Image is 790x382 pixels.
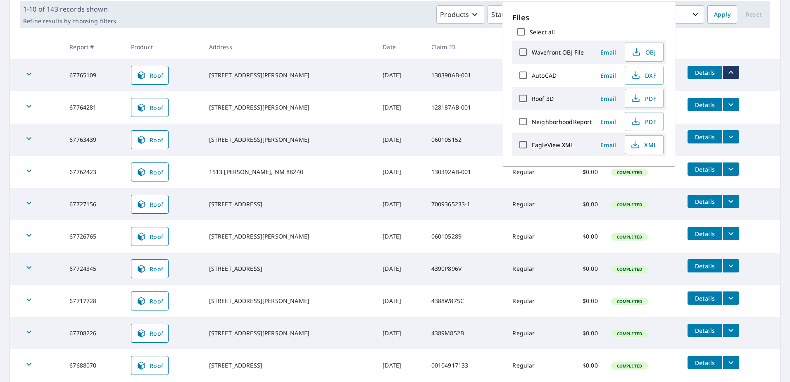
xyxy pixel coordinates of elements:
[722,227,739,240] button: filesDropdownBtn-67726765
[425,317,506,349] td: 4389M852B
[131,195,169,214] a: Roof
[532,48,584,56] label: Wavefront OBJ File
[598,95,618,103] span: Email
[376,349,424,382] td: [DATE]
[124,35,202,59] th: Product
[131,291,169,310] a: Roof
[692,198,717,205] span: Details
[612,234,647,240] span: Completed
[612,170,647,175] span: Completed
[425,253,506,285] td: 4390P896V
[688,324,722,337] button: detailsBtn-67708226
[506,188,561,220] td: Regular
[63,59,124,91] td: 67765109
[612,298,647,304] span: Completed
[131,356,169,375] a: Roof
[425,220,506,253] td: 060105289
[612,363,647,369] span: Completed
[598,118,618,126] span: Email
[136,135,164,145] span: Roof
[209,297,370,305] div: [STREET_ADDRESS][PERSON_NAME]
[692,359,717,367] span: Details
[722,66,739,79] button: filesDropdownBtn-67765109
[561,349,604,382] td: $0.00
[376,124,424,156] td: [DATE]
[131,98,169,117] a: Roof
[376,188,424,220] td: [DATE]
[625,112,664,131] button: PDF
[376,285,424,317] td: [DATE]
[209,200,370,208] div: [STREET_ADDRESS]
[722,324,739,337] button: filesDropdownBtn-67708226
[209,71,370,79] div: [STREET_ADDRESS][PERSON_NAME]
[136,167,164,177] span: Roof
[136,199,164,209] span: Roof
[688,130,722,143] button: detailsBtn-67763439
[722,195,739,208] button: filesDropdownBtn-67727156
[63,188,124,220] td: 67727156
[688,98,722,111] button: detailsBtn-67764281
[136,328,164,338] span: Roof
[625,89,664,108] button: PDF
[598,141,618,149] span: Email
[692,230,717,238] span: Details
[209,168,370,176] div: 1513 [PERSON_NAME], NM 88240
[722,291,739,305] button: filesDropdownBtn-67717728
[209,232,370,241] div: [STREET_ADDRESS][PERSON_NAME]
[376,156,424,188] td: [DATE]
[625,43,664,62] button: OBJ
[136,296,164,306] span: Roof
[63,253,124,285] td: 67724345
[131,130,169,149] a: Roof
[532,141,574,149] label: EagleView XML
[688,291,722,305] button: detailsBtn-67717728
[376,59,424,91] td: [DATE]
[595,92,621,105] button: Email
[136,103,164,112] span: Roof
[722,356,739,369] button: filesDropdownBtn-67688070
[561,220,604,253] td: $0.00
[425,156,506,188] td: 130392AB-001
[595,115,621,128] button: Email
[561,317,604,349] td: $0.00
[376,253,424,285] td: [DATE]
[376,91,424,124] td: [DATE]
[692,69,717,76] span: Details
[491,10,512,19] p: Status
[23,17,116,25] p: Refine results by choosing filters
[612,202,647,208] span: Completed
[561,285,604,317] td: $0.00
[63,124,124,156] td: 67763439
[209,136,370,144] div: [STREET_ADDRESS][PERSON_NAME]
[131,162,169,181] a: Roof
[625,66,664,85] button: DXF
[376,317,424,349] td: [DATE]
[425,285,506,317] td: 4388W875C
[630,93,657,103] span: PDF
[707,5,737,24] button: Apply
[209,361,370,370] div: [STREET_ADDRESS]
[598,72,618,79] span: Email
[440,10,469,19] p: Products
[506,220,561,253] td: Regular
[612,266,647,272] span: Completed
[532,72,557,79] label: AutoCAD
[598,48,618,56] span: Email
[425,59,506,91] td: 130390AB-001
[63,349,124,382] td: 67688070
[630,70,657,80] span: DXF
[692,294,717,302] span: Details
[530,28,555,36] label: Select all
[131,259,169,278] a: Roof
[136,70,164,80] span: Roof
[630,47,657,57] span: OBJ
[688,356,722,369] button: detailsBtn-67688070
[688,162,722,176] button: detailsBtn-67762423
[63,220,124,253] td: 67726765
[722,162,739,176] button: filesDropdownBtn-67762423
[376,220,424,253] td: [DATE]
[131,227,169,246] a: Roof
[436,5,484,24] button: Products
[506,253,561,285] td: Regular
[202,35,376,59] th: Address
